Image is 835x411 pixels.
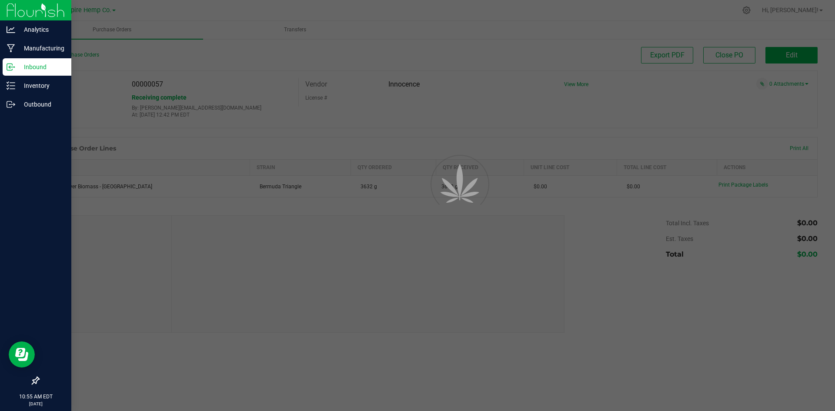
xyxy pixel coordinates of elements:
[15,99,67,110] p: Outbound
[15,62,67,72] p: Inbound
[15,80,67,91] p: Inventory
[7,44,15,53] inline-svg: Manufacturing
[7,63,15,71] inline-svg: Inbound
[15,24,67,35] p: Analytics
[7,25,15,34] inline-svg: Analytics
[9,341,35,368] iframe: Resource center
[7,100,15,109] inline-svg: Outbound
[7,81,15,90] inline-svg: Inventory
[4,393,67,401] p: 10:55 AM EDT
[15,43,67,53] p: Manufacturing
[4,401,67,407] p: [DATE]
